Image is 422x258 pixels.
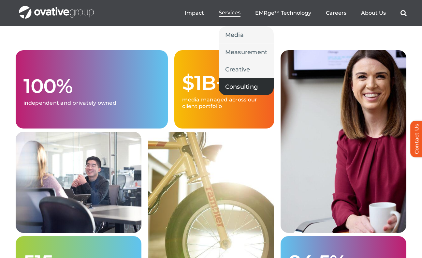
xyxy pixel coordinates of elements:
span: Creative [225,65,250,74]
h1: $1B+ [182,72,266,93]
span: Services [219,9,240,16]
a: Impact [185,10,204,16]
a: OG_Full_horizontal_WHT [19,5,94,11]
a: EMRge™ Technology [255,10,311,16]
img: Home – Grid 3 [281,50,407,233]
p: independent and privately owned [23,100,160,106]
a: Measurement [219,44,274,61]
a: Services [219,9,240,17]
a: Careers [326,10,346,16]
a: About Us [361,10,386,16]
a: Consulting [219,78,274,95]
a: Creative [219,61,274,78]
span: Consulting [225,82,258,91]
span: Media [225,30,244,39]
a: Media [219,26,274,43]
span: Measurement [225,48,268,57]
img: Home – Grid 1 [16,132,142,233]
h1: 100% [23,76,160,97]
p: media managed across our client portfolio [182,97,266,110]
nav: Menu [185,3,407,23]
a: Search [400,10,407,16]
